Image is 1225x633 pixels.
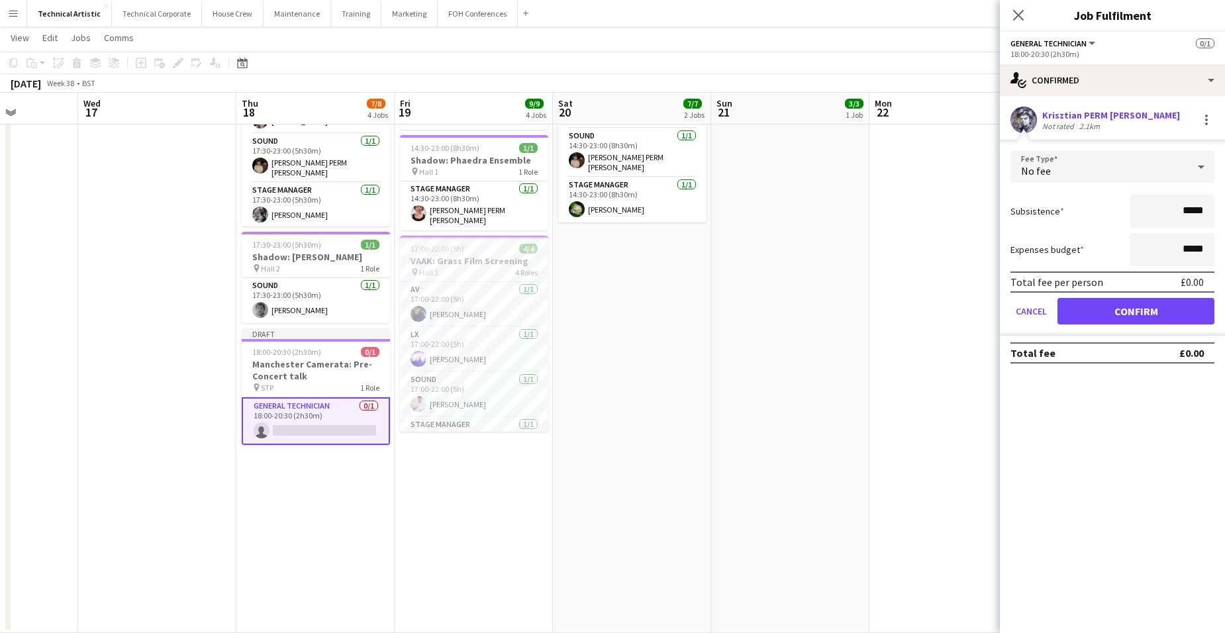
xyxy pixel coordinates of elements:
div: Krisztian PERM [PERSON_NAME] [1042,109,1180,121]
span: Hall 2 [261,264,280,273]
span: STP [261,383,273,393]
span: Thu [242,97,258,109]
div: 4 Jobs [367,110,388,120]
span: Mon [875,97,892,109]
div: 18:00-20:30 (2h30m) [1010,49,1214,59]
app-card-role: AV1/117:00-22:00 (5h)[PERSON_NAME] [400,282,548,327]
label: Expenses budget [1010,244,1084,256]
a: View [5,29,34,46]
span: 18:00-20:30 (2h30m) [252,347,321,357]
span: 17:30-23:00 (5h30m) [252,240,321,250]
div: Confirmed [1000,64,1225,96]
span: No fee [1021,164,1051,177]
button: Cancel [1010,298,1052,324]
button: Maintenance [264,1,331,26]
app-card-role: Sound1/117:30-23:00 (5h30m)[PERSON_NAME] PERM [PERSON_NAME] [242,134,390,183]
span: 20 [556,105,573,120]
div: 2.1km [1077,121,1102,131]
app-card-role: Sound1/114:30-23:00 (8h30m)[PERSON_NAME] PERM [PERSON_NAME] [558,128,707,177]
span: 22 [873,105,892,120]
span: 0/1 [361,347,379,357]
h3: Manchester Camerata: Pre-Concert talk [242,358,390,382]
span: 1 Role [518,167,538,177]
span: 18 [240,105,258,120]
app-job-card: 17:00-22:00 (5h)4/4VAAK: Grass Film Screening Hall 24 RolesAV1/117:00-22:00 (5h)[PERSON_NAME]LX1/... [400,236,548,432]
app-job-card: 17:30-23:00 (5h30m)1/1Shadow: [PERSON_NAME] Hall 21 RoleSound1/117:30-23:00 (5h30m)[PERSON_NAME] [242,232,390,323]
app-job-card: 14:30-23:00 (8h30m)3/3[PERSON_NAME] Hall 13 RolesLX1/114:30-23:00 (8h30m)[PERSON_NAME]Sound1/114:... [558,37,707,222]
span: 17:00-22:00 (5h) [411,244,464,254]
button: General Technician [1010,38,1097,48]
span: Comms [104,32,134,44]
span: Wed [83,97,101,109]
h3: Shadow: Phaedra Ensemble [400,154,548,166]
span: 19 [398,105,411,120]
div: Total fee [1010,346,1055,360]
a: Jobs [66,29,96,46]
app-card-role: LX1/117:00-22:00 (5h)[PERSON_NAME] [400,327,548,372]
div: Draft [242,328,390,339]
button: Marketing [381,1,438,26]
span: 7/8 [367,99,385,109]
h3: Job Fulfilment [1000,7,1225,24]
div: Not rated [1042,121,1077,131]
div: 4 Jobs [526,110,546,120]
span: 1/1 [519,143,538,153]
app-card-role: Stage Manager1/114:30-23:00 (8h30m)[PERSON_NAME] PERM [PERSON_NAME] [400,181,548,230]
app-card-role: Sound1/117:30-23:00 (5h30m)[PERSON_NAME] [242,278,390,323]
span: 4 Roles [515,268,538,277]
span: Hall 2 [419,268,438,277]
div: 2 Jobs [684,110,705,120]
button: Training [331,1,381,26]
app-job-card: Draft18:00-20:30 (2h30m)0/1Manchester Camerata: Pre-Concert talk STP1 RoleGeneral Technician0/118... [242,328,390,445]
div: [DATE] [11,77,41,90]
span: 0/1 [1196,38,1214,48]
h3: VAAK: Grass Film Screening [400,255,548,267]
span: 1/1 [361,240,379,250]
app-card-role: Stage Manager1/117:00-22:00 (5h) [400,417,548,462]
span: 3/3 [845,99,863,109]
div: Total fee per person [1010,275,1103,289]
span: Edit [42,32,58,44]
h3: Shadow: [PERSON_NAME] [242,251,390,263]
span: 4/4 [519,244,538,254]
span: General Technician [1010,38,1087,48]
span: 17 [81,105,101,120]
div: £0.00 [1179,346,1204,360]
span: 21 [714,105,732,120]
button: Technical Artistic [27,1,112,26]
button: Technical Corporate [112,1,202,26]
button: FOH Conferences [438,1,518,26]
div: 1 Job [846,110,863,120]
span: Sat [558,97,573,109]
app-card-role: Sound1/117:00-22:00 (5h)[PERSON_NAME] [400,372,548,417]
div: BST [82,78,95,88]
button: Confirm [1057,298,1214,324]
span: Hall 1 [419,167,438,177]
app-card-role: General Technician0/118:00-20:30 (2h30m) [242,397,390,445]
span: View [11,32,29,44]
a: Comms [99,29,139,46]
app-job-card: 17:30-23:00 (5h30m)3/3Manchester Camerata + [PERSON_NAME] Hall 13 RolesLX1/117:30-23:00 (5h30m)[P... [242,30,390,226]
label: Subsistence [1010,205,1064,217]
span: 1 Role [360,383,379,393]
app-card-role: Stage Manager1/114:30-23:00 (8h30m)[PERSON_NAME] [558,177,707,222]
app-job-card: 14:30-23:00 (8h30m)1/1Shadow: Phaedra Ensemble Hall 11 RoleStage Manager1/114:30-23:00 (8h30m)[PE... [400,135,548,230]
button: House Crew [202,1,264,26]
span: Fri [400,97,411,109]
span: 7/7 [683,99,702,109]
span: Week 38 [44,78,77,88]
span: 9/9 [525,99,544,109]
div: £0.00 [1181,275,1204,289]
span: 1 Role [360,264,379,273]
span: 14:30-23:00 (8h30m) [411,143,479,153]
a: Edit [37,29,63,46]
span: Sun [716,97,732,109]
app-card-role: Stage Manager1/117:30-23:00 (5h30m)[PERSON_NAME] [242,183,390,228]
span: Jobs [71,32,91,44]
